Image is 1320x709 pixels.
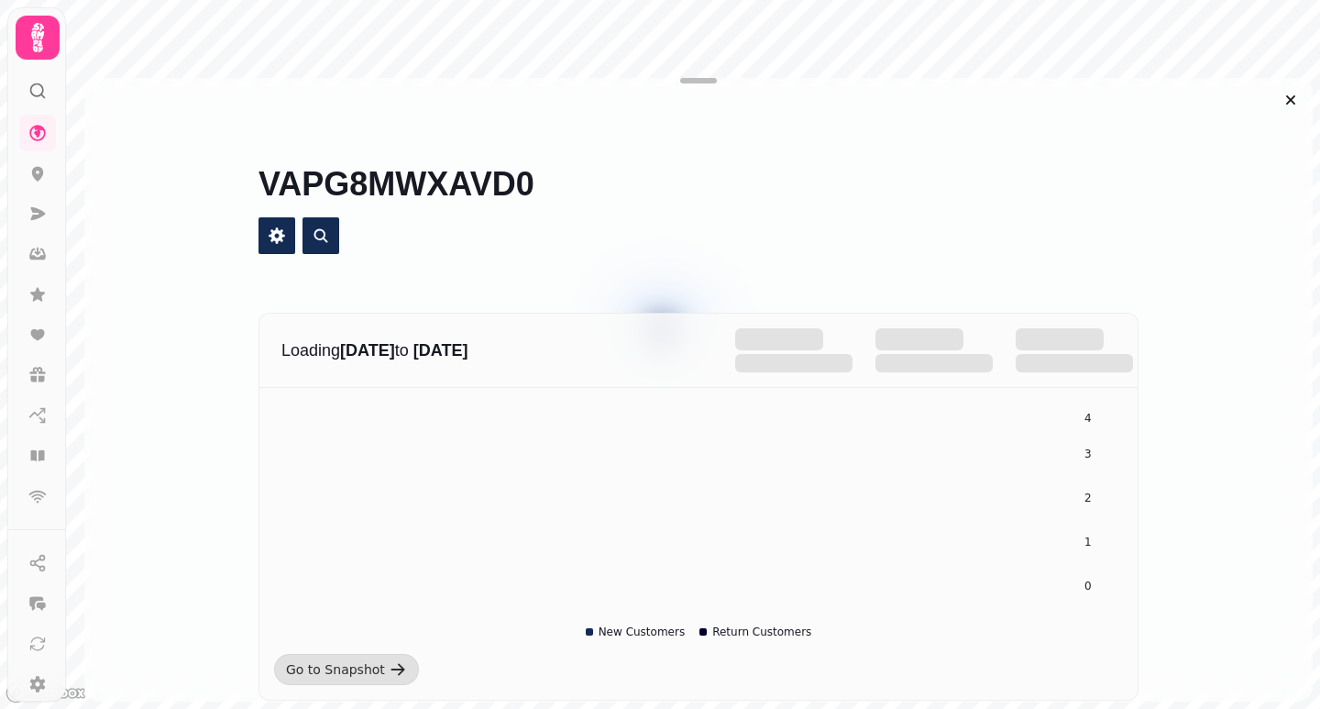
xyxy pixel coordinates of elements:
[1084,449,1092,461] tspan: 3
[1084,413,1092,426] tspan: 4
[258,122,1138,203] h1: VAPG8MWXAVD0
[1084,581,1092,593] tspan: 0
[281,338,698,363] p: Loading to
[340,341,395,360] strong: [DATE]
[699,625,811,639] div: Return Customers
[413,341,468,360] strong: [DATE]
[1084,537,1092,549] tspan: 1
[5,682,86,703] a: Mapbox logo
[586,625,686,639] div: New Customers
[274,654,419,685] a: Go to Snapshot
[1084,493,1092,505] tspan: 2
[286,660,385,679] div: Go to Snapshot
[1276,85,1305,115] button: Close drawer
